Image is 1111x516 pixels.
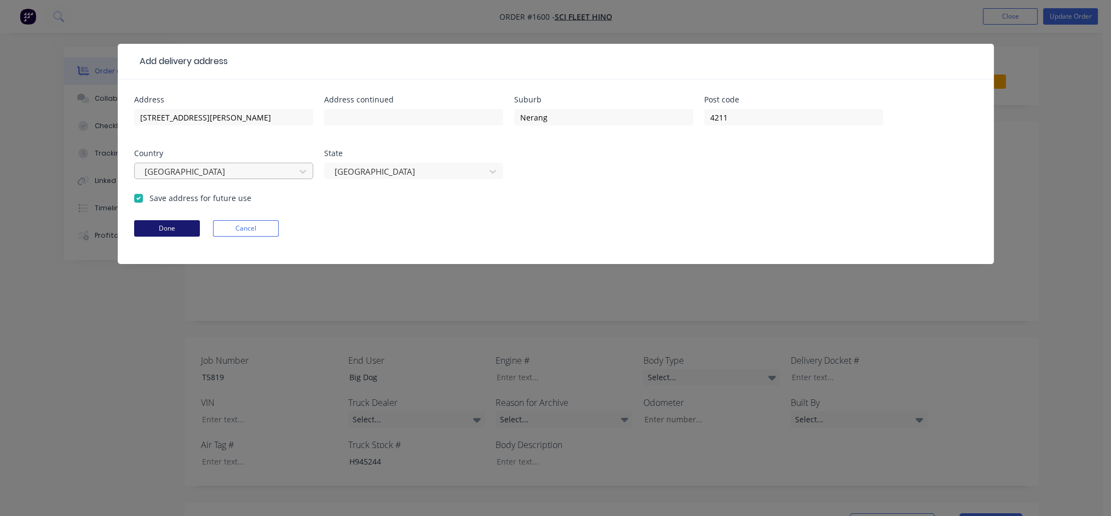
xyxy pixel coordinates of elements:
label: Save address for future use [149,192,251,204]
div: Address continued [324,96,503,104]
div: State [324,150,503,157]
div: Suburb [514,96,693,104]
div: Add delivery address [134,55,228,68]
div: Country [134,150,313,157]
div: Address [134,96,313,104]
div: Post code [704,96,883,104]
button: Cancel [213,220,279,237]
button: Done [134,220,200,237]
